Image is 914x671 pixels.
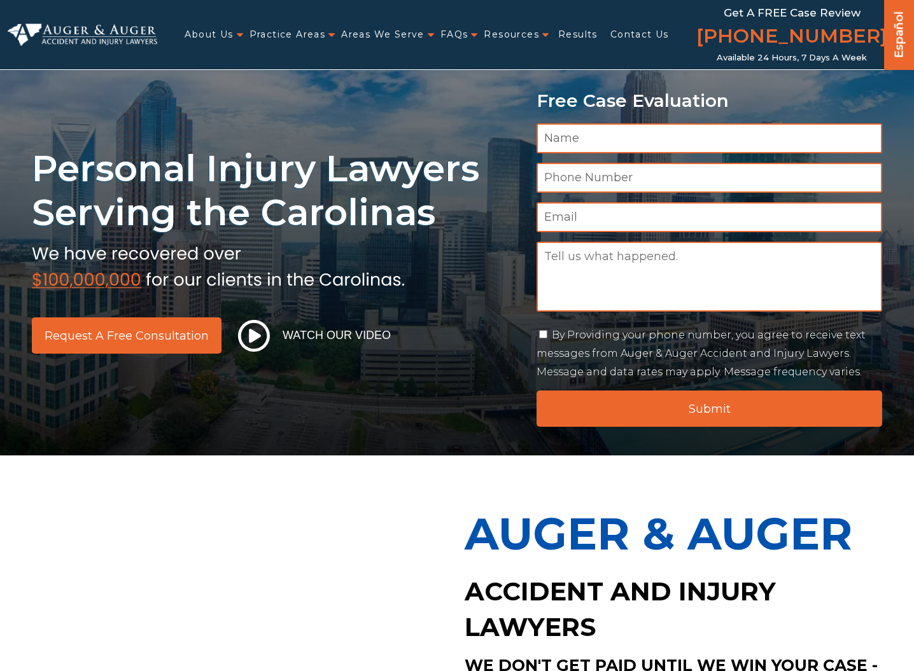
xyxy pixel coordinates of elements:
[537,163,882,193] input: Phone Number
[717,53,867,63] span: Available 24 Hours, 7 Days a Week
[185,22,233,48] a: About Us
[724,6,861,19] span: Get a FREE Case Review
[537,123,882,153] input: Name
[45,330,209,342] span: Request a Free Consultation
[537,202,882,232] input: Email
[341,22,425,48] a: Areas We Serve
[537,391,882,427] input: Submit
[558,22,598,48] a: Results
[484,22,539,48] a: Resources
[465,494,906,574] p: Auger & Auger
[8,24,157,46] img: Auger & Auger Accident and Injury Lawyers Logo
[440,22,468,48] a: FAQs
[32,146,521,234] h1: Personal Injury Lawyers Serving the Carolinas
[234,319,395,352] button: Watch Our Video
[32,240,405,289] img: sub text
[537,91,882,111] p: Free Case Evaluation
[250,22,326,48] a: Practice Areas
[465,574,906,645] h2: Accident and Injury Lawyers
[696,22,887,53] a: [PHONE_NUMBER]
[32,317,221,354] a: Request a Free Consultation
[537,329,866,378] label: By Providing your phone number, you agree to receive text messages from Auger & Auger Accident an...
[610,22,669,48] a: Contact Us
